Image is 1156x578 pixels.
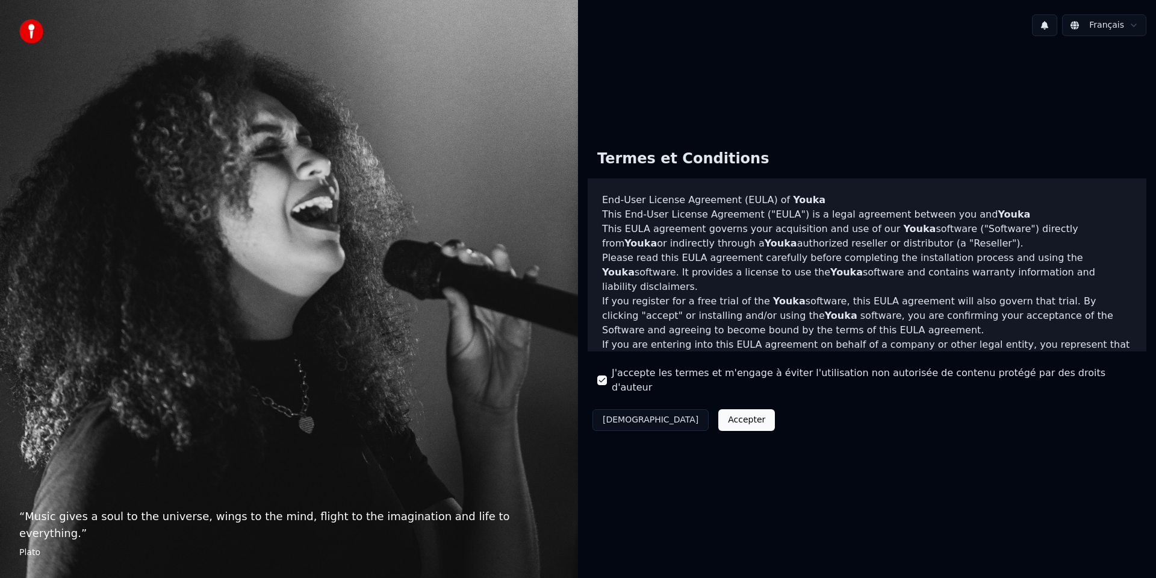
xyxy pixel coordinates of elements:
[592,409,709,431] button: [DEMOGRAPHIC_DATA]
[19,19,43,43] img: youka
[612,366,1137,395] label: J'accepte les termes et m'engage à éviter l'utilisation non autorisée de contenu protégé par des ...
[602,207,1132,222] p: This End-User License Agreement ("EULA") is a legal agreement between you and
[602,266,635,278] span: Youka
[602,193,1132,207] h3: End-User License Agreement (EULA) of
[19,508,559,542] p: “ Music gives a soul to the universe, wings to the mind, flight to the imagination and life to ev...
[793,194,825,206] span: Youka
[602,222,1132,251] p: This EULA agreement governs your acquisition and use of our software ("Software") directly from o...
[624,237,657,249] span: Youka
[602,338,1132,395] p: If you are entering into this EULA agreement on behalf of a company or other legal entity, you re...
[765,237,797,249] span: Youka
[773,295,806,307] span: Youka
[825,310,857,321] span: Youka
[602,251,1132,294] p: Please read this EULA agreement carefully before completing the installation process and using th...
[602,294,1132,338] p: If you register for a free trial of the software, this EULA agreement will also govern that trial...
[588,140,778,178] div: Termes et Conditions
[19,547,559,559] footer: Plato
[903,223,936,234] span: Youka
[718,409,775,431] button: Accepter
[998,209,1030,220] span: Youka
[830,266,863,278] span: Youka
